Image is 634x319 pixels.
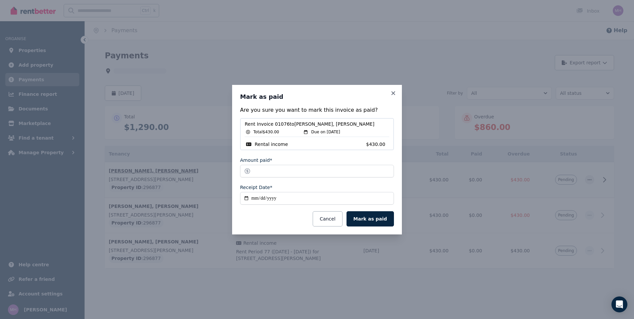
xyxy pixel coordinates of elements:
label: Receipt Date* [240,184,272,191]
span: Due on [DATE] [311,129,340,135]
div: Open Intercom Messenger [611,296,627,312]
h3: Mark as paid [240,93,394,101]
button: Mark as paid [347,211,394,226]
span: Rental income [255,141,288,148]
button: Cancel [313,211,342,226]
label: Amount paid* [240,157,272,163]
p: Are you sure you want to mark this invoice as paid? [240,106,394,114]
span: Rent Invoice 01076 to [PERSON_NAME], [PERSON_NAME] [245,121,389,127]
span: $430.00 [366,141,389,148]
span: Total $430.00 [253,129,279,135]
